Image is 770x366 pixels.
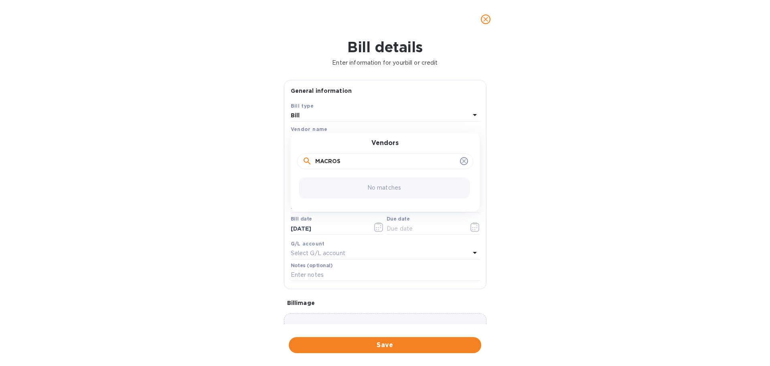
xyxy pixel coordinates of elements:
p: Bill image [287,299,483,307]
button: close [476,10,495,29]
b: G/L account [291,241,325,247]
h3: Vendors [371,139,399,147]
b: Bill type [291,103,314,109]
input: Due date [387,223,462,235]
input: Enter notes [291,269,480,281]
button: Save [289,337,481,353]
label: Bill date [291,217,312,222]
label: Notes (optional) [291,263,333,268]
b: General information [291,88,352,94]
b: Bill [291,112,300,119]
b: Vendor name [291,126,328,132]
h1: Bill details [6,39,764,55]
p: Select vendor name [291,135,347,143]
input: Select date [291,223,367,235]
p: Enter information for your bill or credit [6,59,764,67]
p: No matches [367,184,401,192]
p: Select terms [291,203,327,211]
p: Select G/L account [291,249,345,258]
span: Save [295,340,475,350]
label: Due date [387,217,409,222]
input: Search [315,155,457,168]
